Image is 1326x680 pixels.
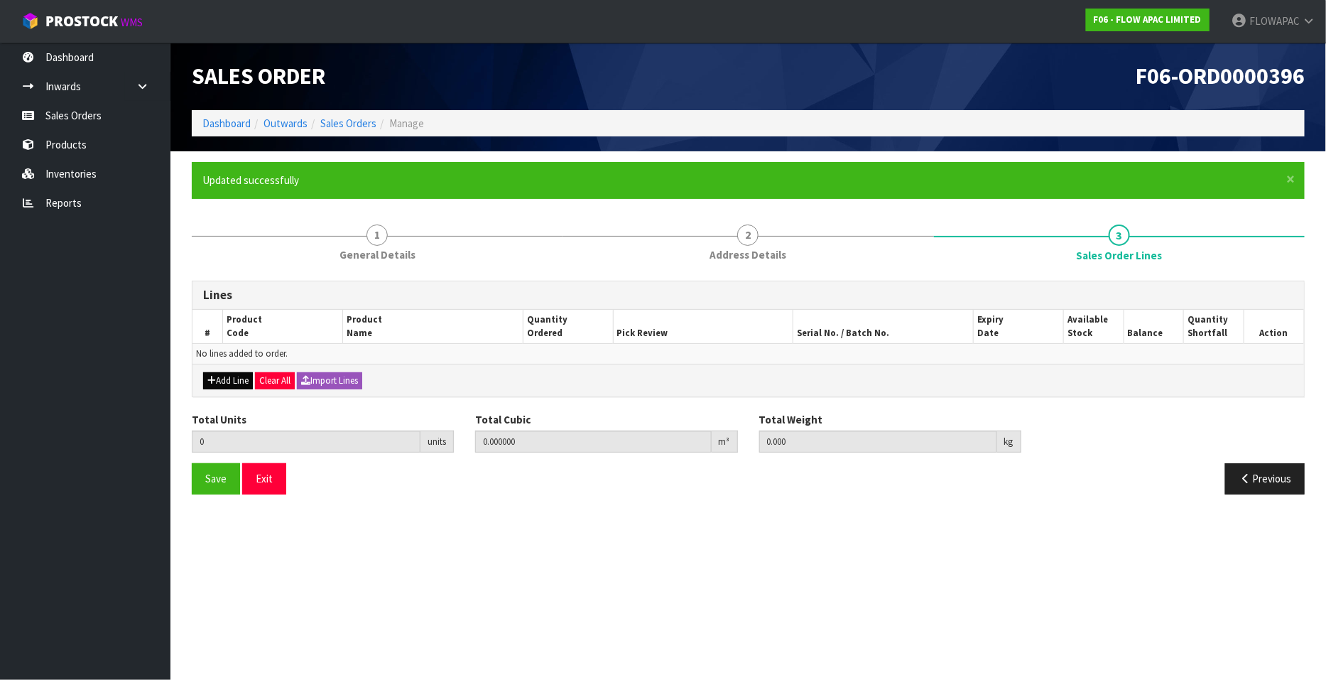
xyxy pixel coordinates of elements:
[366,225,388,246] span: 1
[712,431,738,453] div: m³
[297,372,362,389] button: Import Lines
[203,288,1293,302] h3: Lines
[1244,310,1304,343] th: Action
[759,412,823,427] label: Total Weight
[192,463,240,494] button: Save
[205,472,227,485] span: Save
[475,412,531,427] label: Total Cubic
[202,173,299,187] span: Updated successfully
[793,310,974,343] th: Serial No. / Batch No.
[192,270,1305,504] span: Sales Order Lines
[192,431,420,453] input: Total Units
[1249,14,1300,28] span: FLOWAPAC
[202,117,251,130] a: Dashboard
[974,310,1064,343] th: Expiry Date
[121,16,143,29] small: WMS
[242,463,286,494] button: Exit
[339,247,415,262] span: General Details
[759,431,997,453] input: Total Weight
[255,372,295,389] button: Clear All
[1076,248,1162,263] span: Sales Order Lines
[192,62,325,90] span: Sales Order
[192,343,1304,364] td: No lines added to order.
[1094,14,1202,26] strong: F06 - FLOW APAC LIMITED
[523,310,613,343] th: Quantity Ordered
[1136,62,1305,90] span: F06-ORD0000396
[737,225,759,246] span: 2
[45,12,118,31] span: ProStock
[320,117,376,130] a: Sales Orders
[192,310,222,343] th: #
[222,310,342,343] th: Product Code
[21,12,39,30] img: cube-alt.png
[1286,169,1295,189] span: ×
[997,431,1021,453] div: kg
[1184,310,1244,343] th: Quantity Shortfall
[475,431,711,453] input: Total Cubic
[203,372,253,389] button: Add Line
[613,310,793,343] th: Pick Review
[263,117,308,130] a: Outwards
[342,310,523,343] th: Product Name
[1064,310,1124,343] th: Available Stock
[710,247,786,262] span: Address Details
[1124,310,1184,343] th: Balance
[389,117,424,130] span: Manage
[192,412,246,427] label: Total Units
[420,431,454,453] div: units
[1225,463,1305,494] button: Previous
[1109,225,1130,246] span: 3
